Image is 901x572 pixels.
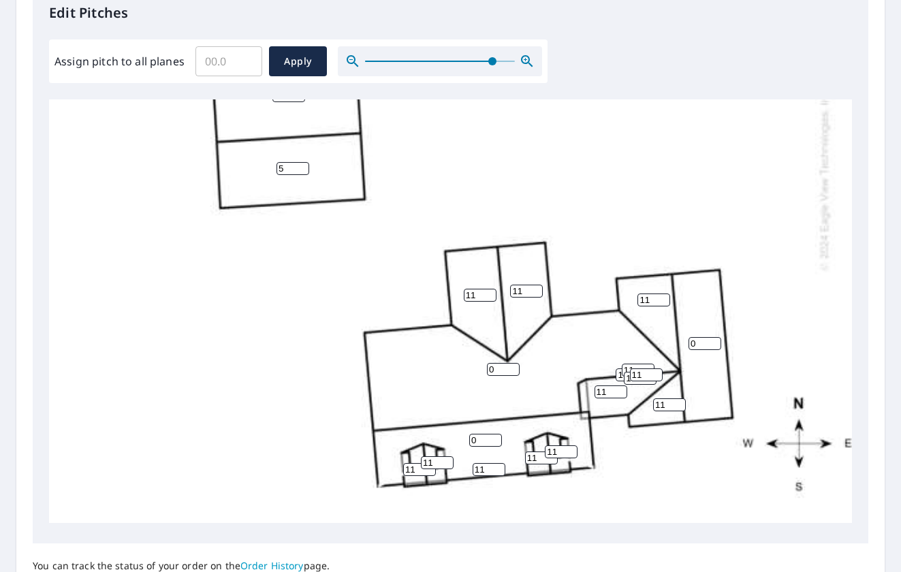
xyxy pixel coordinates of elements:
[280,53,316,70] span: Apply
[33,560,398,572] p: You can track the status of your order on the page.
[240,559,304,572] a: Order History
[54,53,185,69] label: Assign pitch to all planes
[49,3,852,23] p: Edit Pitches
[269,46,327,76] button: Apply
[195,42,262,80] input: 00.0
